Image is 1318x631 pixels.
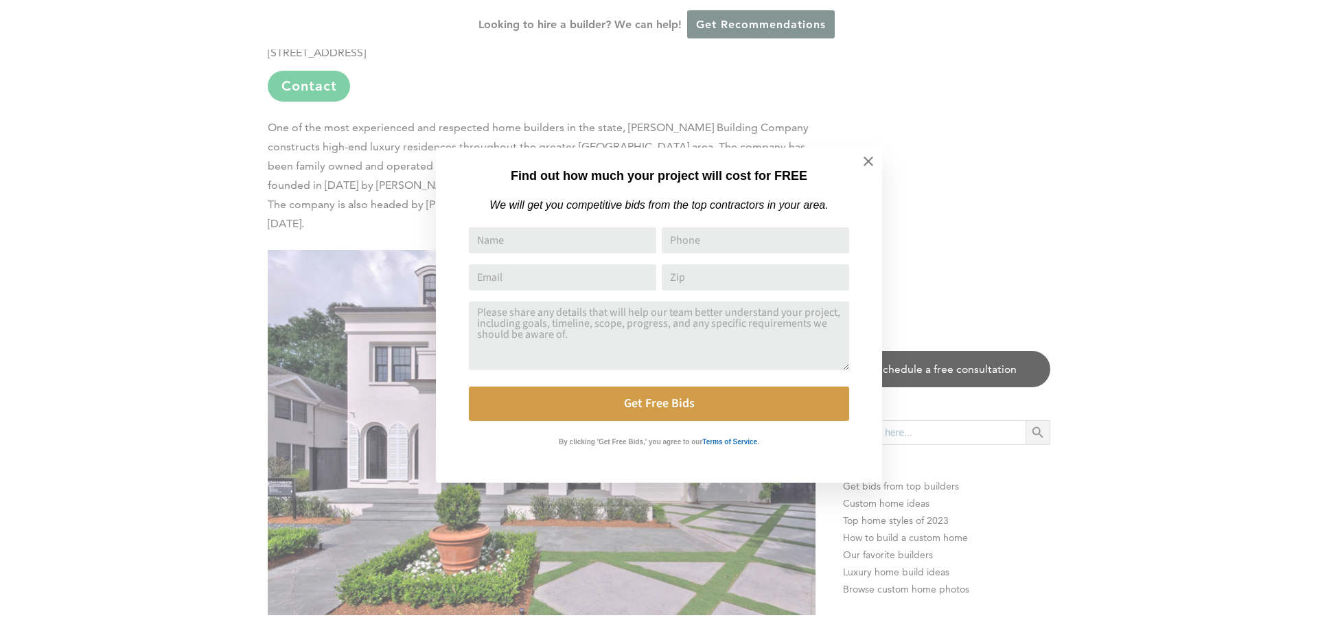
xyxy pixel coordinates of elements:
[662,264,849,290] input: Zip
[469,387,849,421] button: Get Free Bids
[702,435,757,446] a: Terms of Service
[844,137,892,185] button: Close
[702,438,757,446] strong: Terms of Service
[469,264,656,290] input: Email Address
[469,227,656,253] input: Name
[1054,532,1302,615] iframe: Drift Widget Chat Controller
[489,199,828,211] em: We will get you competitive bids from the top contractors in your area.
[662,227,849,253] input: Phone
[757,438,759,446] strong: .
[511,169,807,183] strong: Find out how much your project will cost for FREE
[559,438,702,446] strong: By clicking 'Get Free Bids,' you agree to our
[469,301,849,370] textarea: Comment or Message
